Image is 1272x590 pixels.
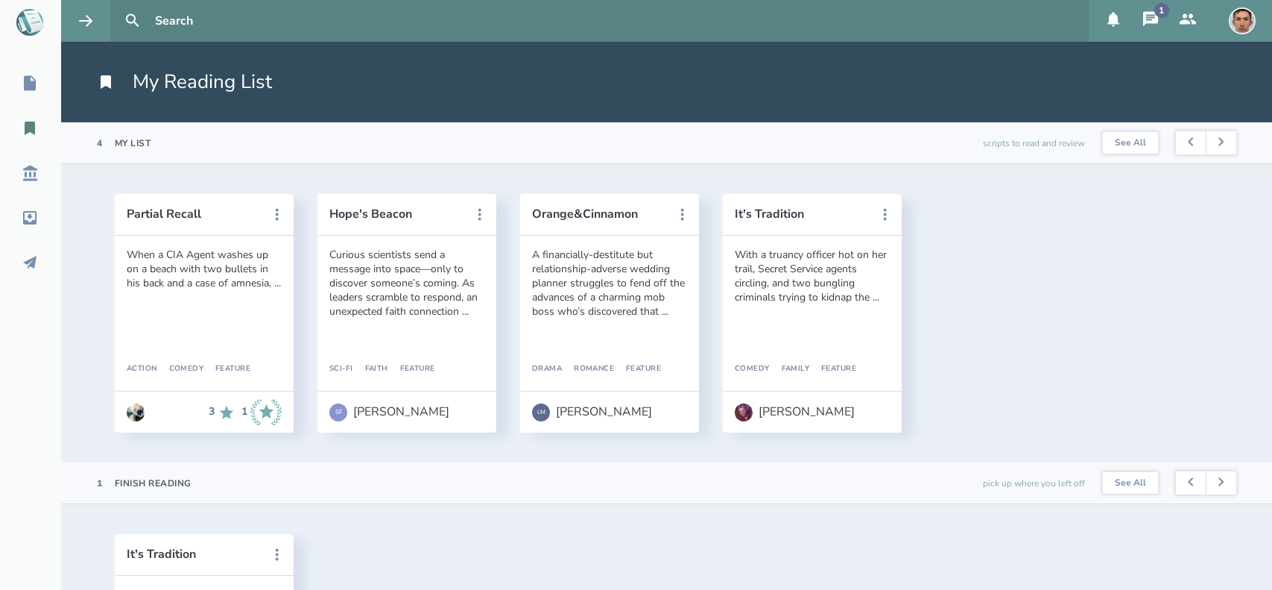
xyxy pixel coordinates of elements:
div: Feature [203,365,250,374]
div: Sci-Fi [329,365,353,374]
div: Feature [388,365,435,374]
div: 1 [241,406,247,418]
div: [PERSON_NAME] [353,405,449,418]
div: With a truancy officer hot on her trail, Secret Service agents circling, and two bungling crimina... [735,248,890,304]
div: 3 Recommends [209,399,235,426]
a: LM[PERSON_NAME] [532,396,652,429]
button: Orange&Cinnamon [532,207,666,221]
div: [PERSON_NAME] [556,405,652,418]
div: LM [532,404,550,421]
div: A financially-destitute but relationship-adverse wedding planner struggles to fend off the advanc... [532,248,687,318]
div: Comedy [157,365,204,374]
div: [PERSON_NAME] [759,405,855,418]
div: When a CIA Agent washes up on a beach with two bullets in his back and a case of amnesia, ... [127,248,282,290]
div: 1 Industry Recommends [241,399,282,426]
div: SF [329,404,347,421]
h1: My Reading List [97,69,272,95]
button: It's Tradition [735,207,869,221]
div: Finish Reading [115,477,192,489]
button: See All [1103,132,1158,154]
div: 1 [1154,3,1169,18]
div: Family [770,365,810,374]
div: Curious scientists send a message into space—only to discover someone’s coming. As leaders scramb... [329,248,484,318]
button: See All [1103,472,1158,495]
a: [PERSON_NAME] [735,396,855,429]
div: 1 [97,477,103,489]
img: user_1718118867-crop.jpg [735,404,753,421]
div: My List [115,137,151,149]
button: Partial Recall [127,207,261,221]
img: user_1756948650-crop.jpg [1229,7,1256,34]
a: Go to Anthony Miguel Cantu's profile [127,396,145,429]
button: It's Tradition [127,547,261,561]
a: SF[PERSON_NAME] [329,396,449,429]
div: Action [127,365,157,374]
div: Romance [562,365,614,374]
div: scripts to read and review [983,122,1085,163]
div: Feature [614,365,661,374]
img: user_1673573717-crop.jpg [127,404,145,421]
div: Feature [809,365,856,374]
div: 3 [209,406,215,418]
div: Drama [532,365,562,374]
div: Faith [353,365,388,374]
div: 4 [97,137,103,149]
button: Hope's Beacon [329,207,463,221]
div: pick up where you left off [983,462,1085,503]
div: Comedy [735,365,770,374]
